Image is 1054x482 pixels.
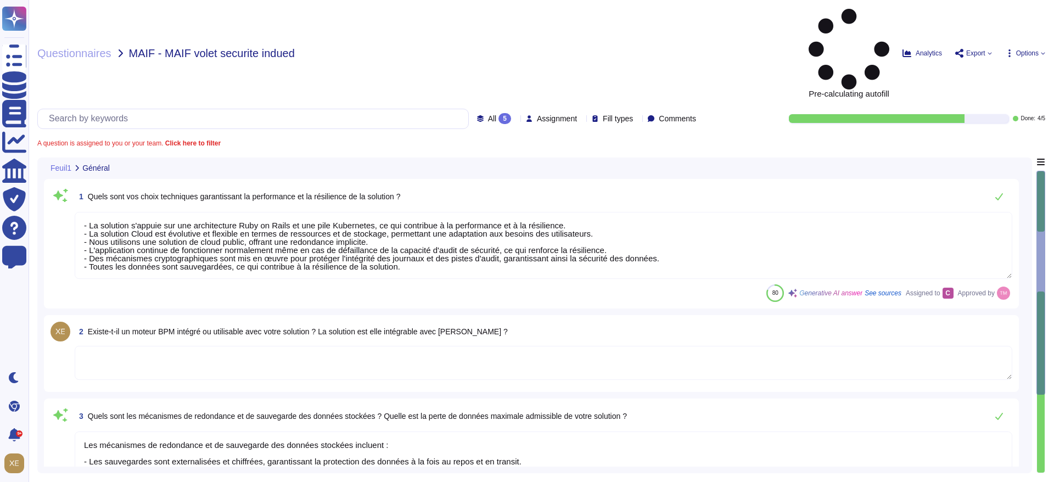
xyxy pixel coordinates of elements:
[75,412,83,420] span: 3
[1016,50,1039,57] span: Options
[88,412,627,421] span: Quels sont les mécanismes de redondance et de sauvegarde des données stockées ? Quelle est la per...
[51,164,71,172] span: Feuil1
[906,288,954,299] span: Assigned to
[865,290,901,296] span: See sources
[902,49,942,58] button: Analytics
[488,115,497,122] span: All
[163,139,221,147] b: Click here to filter
[88,327,508,336] span: Existe-t-il un moteur BPM intégré ou utilisable avec votre solution ? La solution est elle intégr...
[916,50,942,57] span: Analytics
[943,288,954,299] div: C
[997,287,1010,300] img: user
[799,290,862,296] span: Generative AI answer
[75,193,83,200] span: 1
[772,290,778,296] span: 80
[75,328,83,335] span: 2
[37,48,111,59] span: Questionnaires
[75,212,1012,279] textarea: - La solution s'appuie sur une architecture Ruby on Rails et une pile Kubernetes, ce qui contribu...
[1021,116,1035,121] span: Done:
[82,164,110,172] span: Général
[51,322,70,341] img: user
[88,192,401,201] span: Quels sont vos choix techniques garantissant la performance et la résilience de la solution ?
[958,290,995,296] span: Approved by
[659,115,696,122] span: Comments
[37,140,221,147] span: A question is assigned to you or your team.
[129,48,295,59] span: MAIF - MAIF volet securite indued
[498,113,511,124] div: 5
[4,453,24,473] img: user
[43,109,468,128] input: Search by keywords
[809,9,889,98] span: Pre-calculating autofill
[966,50,985,57] span: Export
[537,115,577,122] span: Assignment
[603,115,633,122] span: Fill types
[16,430,23,437] div: 9+
[2,451,32,475] button: user
[1038,116,1045,121] span: 4 / 5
